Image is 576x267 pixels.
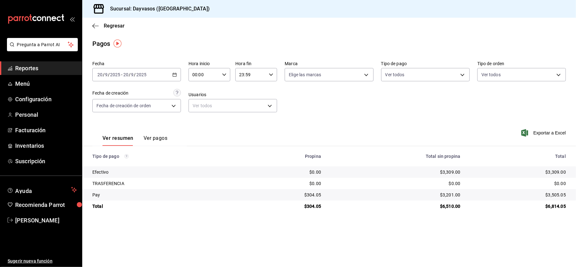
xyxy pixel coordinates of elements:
[136,72,147,77] input: ----
[331,192,460,198] div: $3,201.00
[285,62,373,66] label: Marca
[121,72,122,77] span: -
[189,62,230,66] label: Hora inicio
[124,154,129,158] svg: Los pagos realizados con Pay y otras terminales son montos brutos.
[103,72,105,77] span: /
[289,71,321,78] span: Elige las marcas
[70,16,75,22] button: open_drawer_menu
[144,135,167,146] button: Ver pagos
[331,180,460,187] div: $0.00
[123,72,129,77] input: --
[247,203,321,209] div: $304.05
[15,141,77,150] span: Inventarios
[92,62,181,66] label: Fecha
[247,154,321,159] div: Propina
[385,71,405,78] span: Ver todos
[104,23,125,29] span: Regresar
[15,216,77,225] span: [PERSON_NAME]
[129,72,131,77] span: /
[331,154,460,159] div: Total sin propina
[8,258,77,264] span: Sugerir nueva función
[17,41,68,48] span: Pregunta a Parrot AI
[470,169,566,175] div: $3,309.00
[247,192,321,198] div: $304.05
[92,203,237,209] div: Total
[92,192,237,198] div: Pay
[15,157,77,165] span: Suscripción
[97,72,103,77] input: --
[134,72,136,77] span: /
[15,64,77,72] span: Reportes
[92,39,110,48] div: Pagos
[102,135,133,146] button: Ver resumen
[15,186,69,194] span: Ayuda
[96,102,151,109] span: Fecha de creación de orden
[470,154,566,159] div: Total
[381,62,470,66] label: Tipo de pago
[105,72,108,77] input: --
[92,169,237,175] div: Efectivo
[131,72,134,77] input: --
[481,71,501,78] span: Ver todos
[189,99,277,112] div: Ver todos
[15,201,77,209] span: Recomienda Parrot
[92,180,237,187] div: TRASFERENCIA
[523,129,566,137] button: Exportar a Excel
[247,169,321,175] div: $0.00
[105,5,210,13] h3: Sucursal: Dayvasos ([GEOGRAPHIC_DATA])
[15,79,77,88] span: Menú
[470,203,566,209] div: $6,814.05
[92,23,125,29] button: Regresar
[189,93,277,97] label: Usuarios
[247,180,321,187] div: $0.00
[470,192,566,198] div: $3,505.05
[15,126,77,134] span: Facturación
[110,72,121,77] input: ----
[470,180,566,187] div: $0.00
[114,40,121,47] img: Tooltip marker
[7,38,78,51] button: Pregunta a Parrot AI
[331,203,460,209] div: $6,510.00
[108,72,110,77] span: /
[15,95,77,103] span: Configuración
[92,90,128,96] div: Fecha de creación
[102,135,167,146] div: navigation tabs
[15,110,77,119] span: Personal
[331,169,460,175] div: $3,309.00
[4,46,78,53] a: Pregunta a Parrot AI
[235,62,277,66] label: Hora fin
[92,154,237,159] div: Tipo de pago
[477,62,566,66] label: Tipo de orden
